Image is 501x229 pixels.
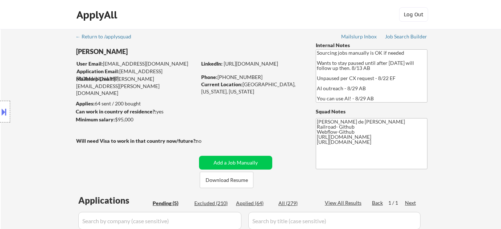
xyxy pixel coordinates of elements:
div: Applications [78,196,150,205]
strong: Will need Visa to work in that country now/future?: [76,138,197,144]
div: ApplyAll [76,9,119,21]
div: ← Return to /applysquad [75,34,138,39]
div: Excluded (210) [194,200,231,207]
div: [EMAIL_ADDRESS][DOMAIN_NAME] [76,60,196,67]
div: Mailslurp Inbox [341,34,377,39]
div: [PERSON_NAME] [76,47,225,56]
div: [PERSON_NAME][EMAIL_ADDRESS][PERSON_NAME][DOMAIN_NAME] [76,75,196,97]
a: [URL][DOMAIN_NAME] [224,61,278,67]
div: View All Results [325,199,364,207]
div: $95,000 [76,116,196,123]
a: Job Search Builder [385,34,427,41]
div: Internal Notes [316,42,427,49]
div: [PHONE_NUMBER] [201,74,304,81]
div: Squad Notes [316,108,427,115]
div: no [196,137,216,145]
strong: Current Location: [201,81,243,87]
div: 64 sent / 200 bought [76,100,196,107]
div: Back [372,199,384,207]
div: Applied (64) [236,200,272,207]
div: Next [405,199,417,207]
strong: LinkedIn: [201,61,223,67]
div: [GEOGRAPHIC_DATA], [US_STATE], [US_STATE] [201,81,304,95]
div: Pending (5) [153,200,189,207]
div: [EMAIL_ADDRESS][DOMAIN_NAME] [76,68,196,82]
div: All (279) [278,200,315,207]
a: ← Return to /applysquad [75,34,138,41]
div: Job Search Builder [385,34,427,39]
button: Add a Job Manually [199,156,272,170]
div: 1 / 1 [388,199,405,207]
button: Download Resume [200,172,253,188]
a: Mailslurp Inbox [341,34,377,41]
div: yes [76,108,194,115]
strong: Phone: [201,74,218,80]
button: Log Out [399,7,428,22]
